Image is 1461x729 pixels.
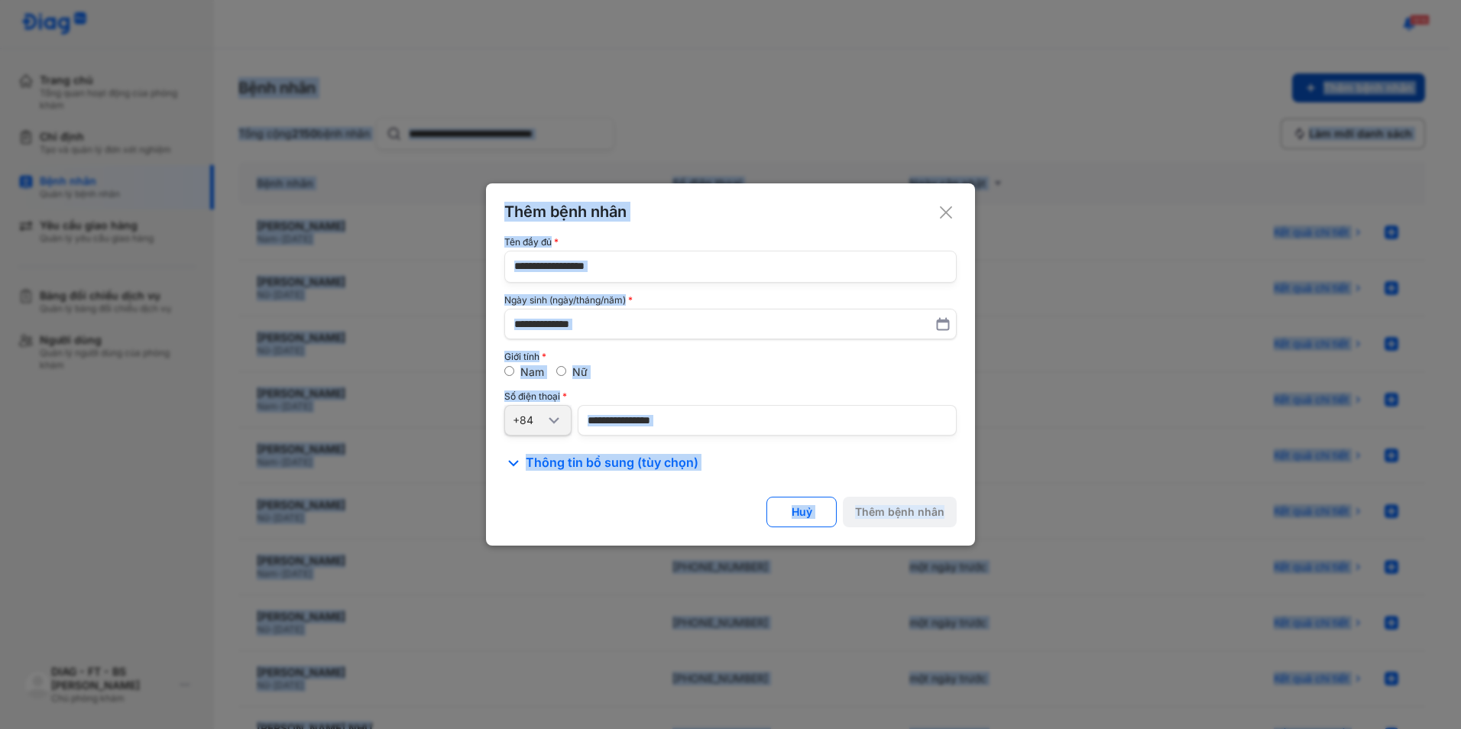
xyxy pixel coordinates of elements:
[520,365,544,378] label: Nam
[855,505,944,519] div: Thêm bệnh nhân
[504,237,957,248] div: Tên đầy đủ
[766,497,837,527] button: Huỷ
[526,454,698,472] span: Thông tin bổ sung (tùy chọn)
[513,413,545,427] div: +84
[504,202,957,222] div: Thêm bệnh nhân
[843,497,957,527] button: Thêm bệnh nhân
[572,365,588,378] label: Nữ
[504,352,957,362] div: Giới tính
[504,295,957,306] div: Ngày sinh (ngày/tháng/năm)
[504,391,957,402] div: Số điện thoại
